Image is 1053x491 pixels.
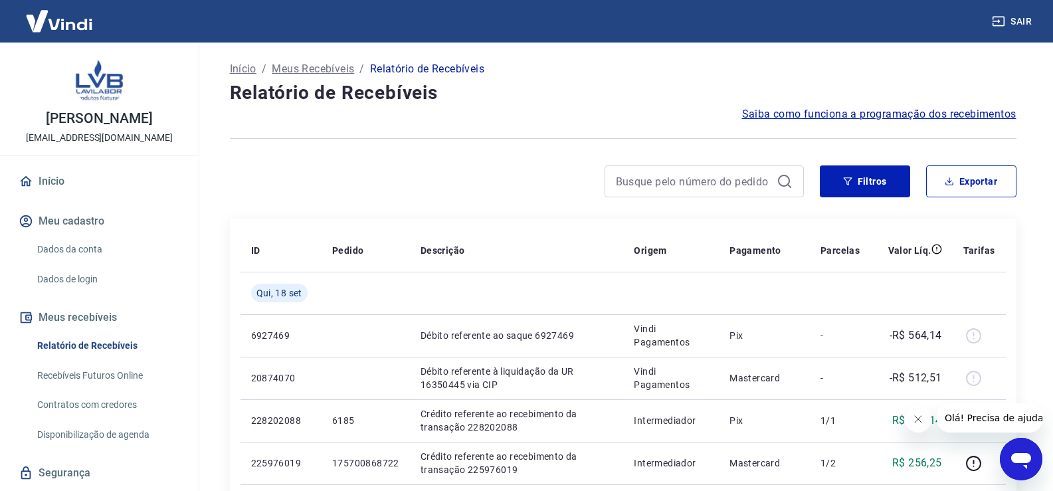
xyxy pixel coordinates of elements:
p: 6927469 [251,329,311,342]
p: Vindi Pagamentos [634,365,708,391]
iframe: Mensagem da empresa [937,403,1042,433]
button: Meu cadastro [16,207,183,236]
p: - [820,329,860,342]
p: -R$ 512,51 [890,370,942,386]
a: Dados de login [32,266,183,293]
a: Contratos com credores [32,391,183,419]
iframe: Fechar mensagem [905,406,931,433]
p: Pedido [332,244,363,257]
p: / [359,61,364,77]
a: Recebíveis Futuros Online [32,362,183,389]
p: Tarifas [963,244,995,257]
p: R$ 564,14 [892,413,942,429]
h4: Relatório de Recebíveis [230,80,1016,106]
p: Intermediador [634,456,708,470]
a: Saiba como funciona a programação dos recebimentos [742,106,1016,122]
a: Início [16,167,183,196]
p: Intermediador [634,414,708,427]
a: Segurança [16,458,183,488]
p: Crédito referente ao recebimento da transação 225976019 [421,450,613,476]
img: f59112a5-54ef-4c52-81d5-7611f2965714.jpeg [73,53,126,106]
p: 6185 [332,414,399,427]
p: Relatório de Recebíveis [370,61,484,77]
p: Pagamento [729,244,781,257]
p: ID [251,244,260,257]
p: 175700868722 [332,456,399,470]
p: Crédito referente ao recebimento da transação 228202088 [421,407,613,434]
p: 1/2 [820,456,860,470]
p: -R$ 564,14 [890,328,942,344]
p: 228202088 [251,414,311,427]
img: Vindi [16,1,102,41]
p: Débito referente à liquidação da UR 16350445 via CIP [421,365,613,391]
p: Parcelas [820,244,860,257]
button: Meus recebíveis [16,303,183,332]
a: Meus Recebíveis [272,61,354,77]
p: Descrição [421,244,465,257]
span: Qui, 18 set [256,286,302,300]
p: Valor Líq. [888,244,931,257]
p: Pix [729,329,799,342]
p: Débito referente ao saque 6927469 [421,329,613,342]
button: Exportar [926,165,1016,197]
a: Dados da conta [32,236,183,263]
span: Olá! Precisa de ajuda? [8,9,112,20]
p: - [820,371,860,385]
a: Início [230,61,256,77]
p: 20874070 [251,371,311,385]
p: 225976019 [251,456,311,470]
input: Busque pelo número do pedido [616,171,771,191]
p: Pix [729,414,799,427]
p: 1/1 [820,414,860,427]
p: Mastercard [729,456,799,470]
p: Vindi Pagamentos [634,322,708,349]
iframe: Botão para abrir a janela de mensagens [1000,438,1042,480]
p: Mastercard [729,371,799,385]
button: Filtros [820,165,910,197]
button: Sair [989,9,1037,34]
p: Origem [634,244,666,257]
a: Relatório de Recebíveis [32,332,183,359]
p: / [262,61,266,77]
p: [EMAIL_ADDRESS][DOMAIN_NAME] [26,131,173,145]
p: R$ 256,25 [892,455,942,471]
a: Disponibilização de agenda [32,421,183,448]
p: [PERSON_NAME] [46,112,152,126]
